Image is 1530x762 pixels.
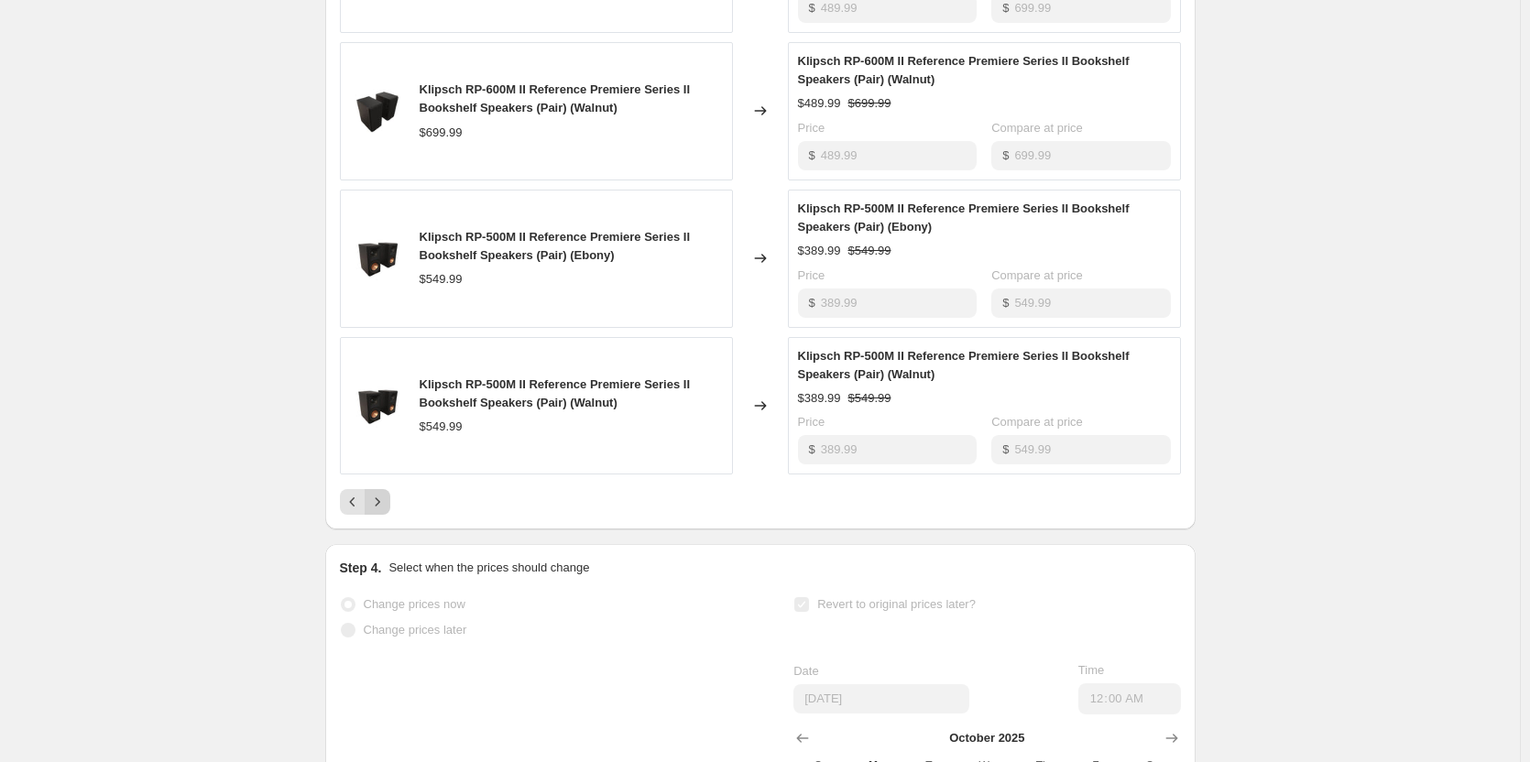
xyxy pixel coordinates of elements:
[798,94,841,113] div: $489.99
[991,415,1083,429] span: Compare at price
[1002,296,1009,310] span: $
[817,597,976,611] span: Revert to original prices later?
[420,230,691,262] span: Klipsch RP-500M II Reference Premiere Series II Bookshelf Speakers (Pair) (Ebony)
[420,124,463,142] div: $699.99
[1002,442,1009,456] span: $
[848,389,891,408] strike: $549.99
[798,242,841,260] div: $389.99
[991,121,1083,135] span: Compare at price
[809,296,815,310] span: $
[798,201,1130,234] span: Klipsch RP-500M II Reference Premiere Series II Bookshelf Speakers (Pair) (Ebony)
[848,242,891,260] strike: $549.99
[798,349,1130,381] span: Klipsch RP-500M II Reference Premiere Series II Bookshelf Speakers (Pair) (Walnut)
[420,270,463,288] div: $549.99
[798,268,825,282] span: Price
[350,83,405,138] img: AmazonReady-RP-600M-II-Black-PairHero-GrilleOn_80x.jpg
[790,725,815,751] button: Show previous month, September 2025
[1078,663,1104,677] span: Time
[340,559,382,577] h2: Step 4.
[364,623,467,637] span: Change prices later
[1159,725,1185,751] button: Show next month, November 2025
[420,82,691,114] span: Klipsch RP-600M II Reference Premiere Series II Bookshelf Speakers (Pair) (Walnut)
[793,664,818,678] span: Date
[809,148,815,162] span: $
[991,268,1083,282] span: Compare at price
[350,231,405,286] img: AmazonReady-RP-500M-II-Black-PairHero-GrilleOff_80x.jpg
[350,378,405,433] img: AmazonReady-RP-500M-II-Black-PairHero-GrilleOff_80x.jpg
[420,418,463,436] div: $549.99
[340,489,390,515] nav: Pagination
[798,389,841,408] div: $389.99
[793,684,969,713] input: 10/6/2025
[798,415,825,429] span: Price
[798,54,1130,86] span: Klipsch RP-600M II Reference Premiere Series II Bookshelf Speakers (Pair) (Walnut)
[809,442,815,456] span: $
[340,489,366,515] button: Previous
[420,377,691,409] span: Klipsch RP-500M II Reference Premiere Series II Bookshelf Speakers (Pair) (Walnut)
[1002,1,1009,15] span: $
[1002,148,1009,162] span: $
[809,1,815,15] span: $
[798,121,825,135] span: Price
[848,94,891,113] strike: $699.99
[364,597,465,611] span: Change prices now
[388,559,589,577] p: Select when the prices should change
[365,489,390,515] button: Next
[1078,683,1181,714] input: 12:00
